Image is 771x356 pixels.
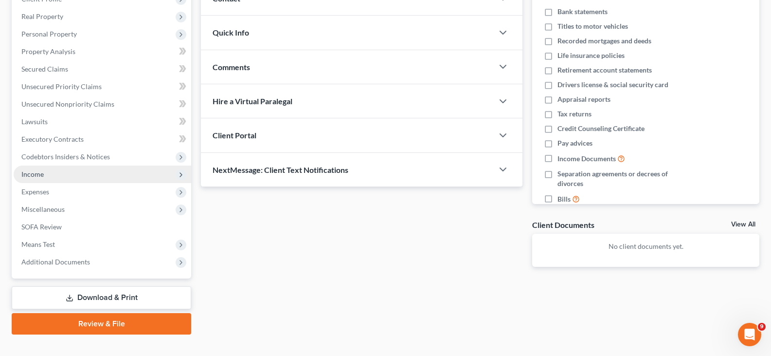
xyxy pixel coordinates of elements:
a: Review & File [12,313,191,335]
a: Download & Print [12,286,191,309]
a: Secured Claims [14,60,191,78]
span: Real Property [21,12,63,20]
iframe: Intercom live chat [738,323,761,346]
a: Property Analysis [14,43,191,60]
span: Additional Documents [21,258,90,266]
span: Personal Property [21,30,77,38]
span: Life insurance policies [557,51,625,60]
a: Lawsuits [14,113,191,131]
span: Tax returns [557,109,592,119]
span: SOFA Review [21,223,62,231]
span: Expenses [21,187,49,196]
span: Income [21,170,44,178]
span: Hire a Virtual Paralegal [213,96,292,106]
a: Executory Contracts [14,131,191,148]
span: Miscellaneous [21,205,65,213]
span: Client Portal [213,131,256,140]
span: Comments [213,62,250,72]
span: Titles to motor vehicles [557,21,628,31]
span: Means Test [21,240,55,248]
a: Unsecured Priority Claims [14,78,191,95]
div: Client Documents [532,220,594,230]
p: No client documents yet. [540,242,752,251]
span: Credit Counseling Certificate [557,124,645,133]
span: Lawsuits [21,117,48,126]
span: Bank statements [557,7,608,17]
span: Separation agreements or decrees of divorces [557,169,694,188]
a: View All [731,221,755,228]
a: SOFA Review [14,218,191,236]
span: Recorded mortgages and deeds [557,36,651,46]
span: Property Analysis [21,47,75,56]
span: 9 [758,323,766,331]
span: Secured Claims [21,65,68,73]
span: Codebtors Insiders & Notices [21,152,110,161]
span: Executory Contracts [21,135,84,143]
span: Unsecured Priority Claims [21,82,102,91]
span: Appraisal reports [557,94,610,104]
span: Quick Info [213,28,249,37]
span: Pay advices [557,138,592,148]
span: Unsecured Nonpriority Claims [21,100,114,108]
a: Unsecured Nonpriority Claims [14,95,191,113]
span: Drivers license & social security card [557,80,668,90]
span: Bills [557,194,571,204]
span: Income Documents [557,154,616,164]
span: NextMessage: Client Text Notifications [213,165,348,174]
span: Retirement account statements [557,65,652,75]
